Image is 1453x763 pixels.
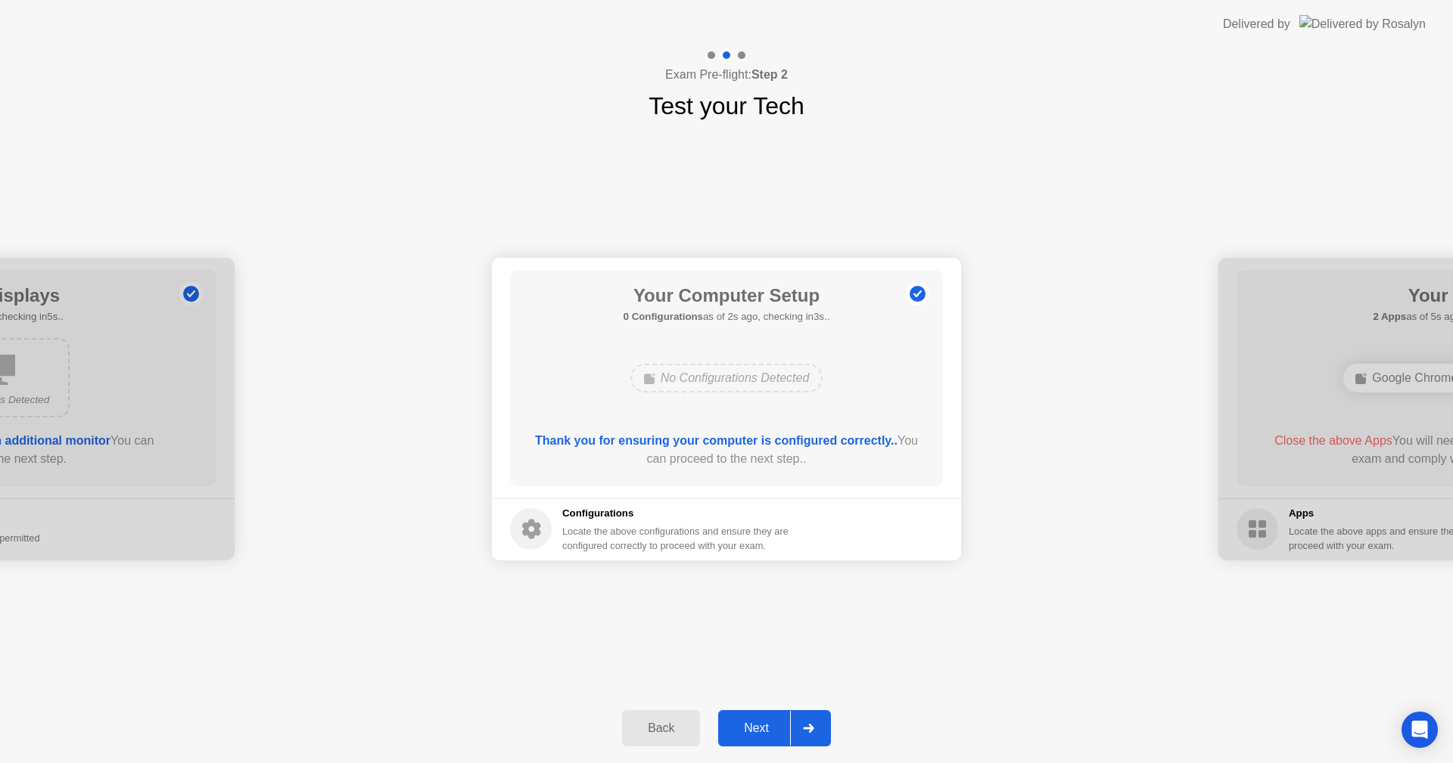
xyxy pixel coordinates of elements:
h1: Your Computer Setup [624,282,830,309]
b: 0 Configurations [624,311,703,322]
div: Back [627,721,695,735]
b: Thank you for ensuring your computer is configured correctly.. [535,434,898,447]
div: Locate the above configurations and ensure they are configured correctly to proceed with your exam. [562,524,792,553]
img: Delivered by Rosalyn [1299,15,1426,33]
h4: Exam Pre-flight: [665,66,788,84]
h5: Configurations [562,506,792,521]
button: Next [718,710,831,746]
div: No Configurations Detected [630,364,823,392]
div: Next [723,721,790,735]
b: Step 2 [751,68,788,81]
div: You can proceed to the next step.. [532,432,922,468]
h1: Test your Tech [649,88,804,124]
div: Open Intercom Messenger [1402,712,1438,748]
h5: as of 2s ago, checking in3s.. [624,309,830,324]
div: Delivered by [1223,15,1290,33]
button: Back [622,710,700,746]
